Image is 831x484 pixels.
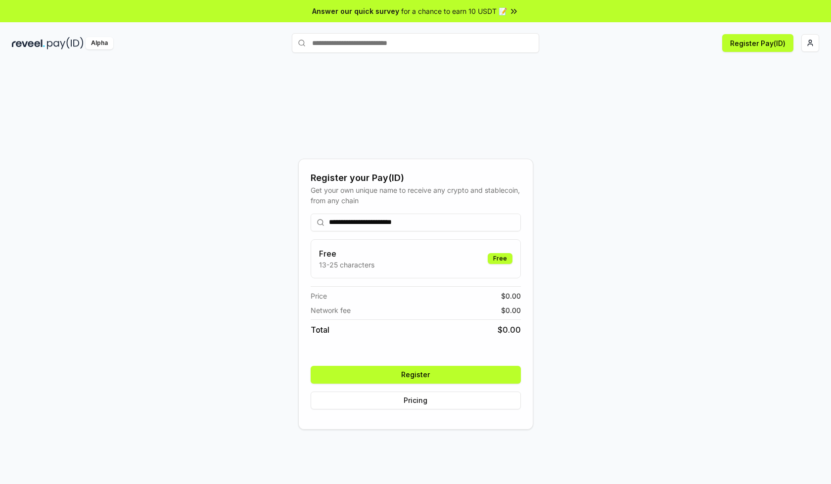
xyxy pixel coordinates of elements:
div: Get your own unique name to receive any crypto and stablecoin, from any chain [311,185,521,206]
div: Register your Pay(ID) [311,171,521,185]
span: $ 0.00 [501,305,521,315]
button: Pricing [311,392,521,409]
img: pay_id [47,37,84,49]
span: Price [311,291,327,301]
img: reveel_dark [12,37,45,49]
span: Network fee [311,305,351,315]
span: Total [311,324,329,336]
button: Register Pay(ID) [722,34,793,52]
p: 13-25 characters [319,260,374,270]
button: Register [311,366,521,384]
h3: Free [319,248,374,260]
div: Alpha [86,37,113,49]
span: $ 0.00 [498,324,521,336]
span: Answer our quick survey [312,6,399,16]
span: for a chance to earn 10 USDT 📝 [401,6,507,16]
div: Free [488,253,512,264]
span: $ 0.00 [501,291,521,301]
